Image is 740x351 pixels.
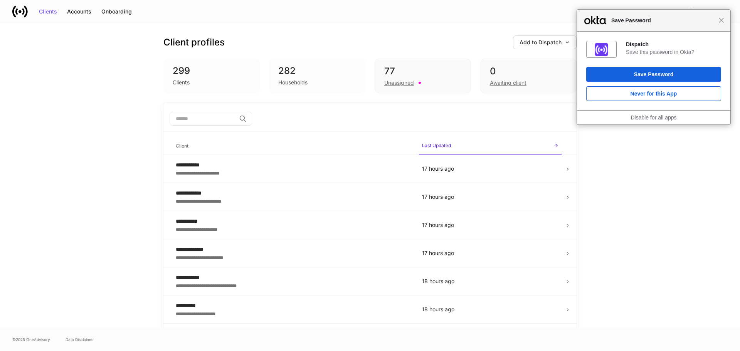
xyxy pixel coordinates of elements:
[422,306,558,313] p: 18 hours ago
[278,79,308,86] div: Households
[173,65,251,77] div: 299
[513,35,577,49] button: Add to Dispatch
[422,193,558,201] p: 17 hours ago
[490,79,526,87] div: Awaiting client
[586,86,721,101] button: Never for this App
[631,114,676,121] a: Disable for all apps
[163,36,225,49] h3: Client profiles
[419,138,562,155] span: Last Updated
[422,249,558,257] p: 17 hours ago
[422,142,451,149] h6: Last Updated
[62,5,96,18] button: Accounts
[34,5,62,18] button: Clients
[67,9,91,14] div: Accounts
[626,49,721,55] div: Save this password in Okta?
[66,336,94,343] a: Data Disclaimer
[422,165,558,173] p: 17 hours ago
[176,142,188,149] h6: Client
[101,9,132,14] div: Onboarding
[490,65,567,77] div: 0
[173,79,190,86] div: Clients
[595,43,608,56] img: AAAABklEQVQDAMWBnzTAa2aNAAAAAElFTkSuQmCC
[12,336,50,343] span: © 2025 OneAdvisory
[586,67,721,82] button: Save Password
[626,41,721,48] div: Dispatch
[422,277,558,285] p: 18 hours ago
[278,65,356,77] div: 282
[422,221,558,229] p: 17 hours ago
[96,5,137,18] button: Onboarding
[520,40,570,45] div: Add to Dispatch
[384,65,461,77] div: 77
[173,138,413,154] span: Client
[384,79,414,87] div: Unassigned
[39,9,57,14] div: Clients
[375,59,471,93] div: 77Unassigned
[480,59,577,93] div: 0Awaiting client
[718,17,724,23] span: Close
[607,16,718,25] span: Save Password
